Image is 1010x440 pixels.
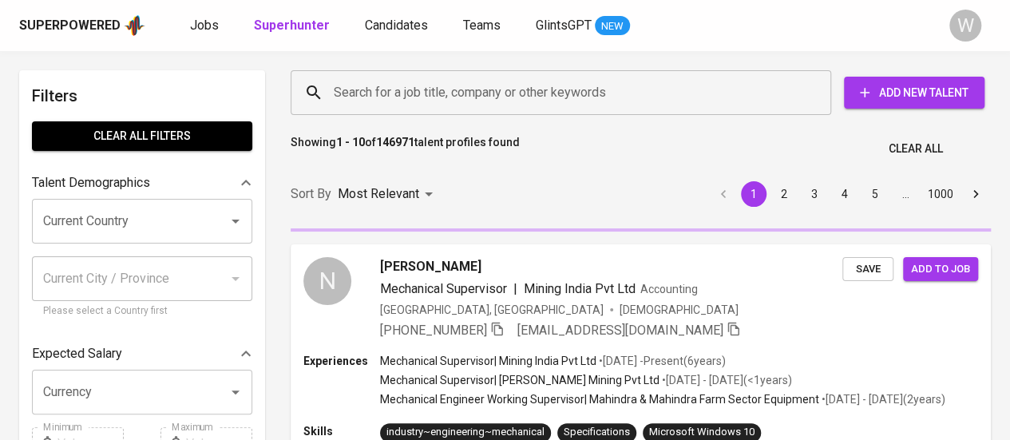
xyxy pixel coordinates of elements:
[819,391,945,407] p: • [DATE] - [DATE] ( 2 years )
[338,184,419,204] p: Most Relevant
[640,283,698,295] span: Accounting
[386,425,545,440] div: industry~engineering~mechanical
[45,126,240,146] span: Clear All filters
[365,16,431,36] a: Candidates
[19,14,145,38] a: Superpoweredapp logo
[708,181,991,207] nav: pagination navigation
[380,353,596,369] p: Mechanical Supervisor | Mining India Pvt Ltd
[303,353,380,369] p: Experiences
[291,184,331,204] p: Sort By
[517,323,723,338] span: [EMAIL_ADDRESS][DOMAIN_NAME]
[741,181,766,207] button: page 1
[862,181,888,207] button: Go to page 5
[842,257,893,282] button: Save
[32,344,122,363] p: Expected Salary
[303,423,380,439] p: Skills
[338,180,438,209] div: Most Relevant
[380,323,487,338] span: [PHONE_NUMBER]
[32,338,252,370] div: Expected Salary
[911,260,970,279] span: Add to job
[254,18,330,33] b: Superhunter
[336,136,365,149] b: 1 - 10
[303,257,351,305] div: N
[844,77,984,109] button: Add New Talent
[949,10,981,42] div: W
[513,279,517,299] span: |
[224,210,247,232] button: Open
[596,353,726,369] p: • [DATE] - Present ( 6 years )
[524,281,636,296] span: Mining India Pvt Ltd
[32,83,252,109] h6: Filters
[536,16,630,36] a: GlintsGPT NEW
[857,83,972,103] span: Add New Talent
[923,181,958,207] button: Go to page 1000
[963,181,988,207] button: Go to next page
[832,181,858,207] button: Go to page 4
[376,136,414,149] b: 146971
[254,16,333,36] a: Superhunter
[536,18,592,33] span: GlintsGPT
[649,425,755,440] div: Microsoft Windows 10
[380,257,481,276] span: [PERSON_NAME]
[893,186,918,202] div: …
[190,18,219,33] span: Jobs
[224,381,247,403] button: Open
[124,14,145,38] img: app logo
[850,260,885,279] span: Save
[43,303,241,319] p: Please select a Country first
[32,121,252,151] button: Clear All filters
[19,17,121,35] div: Superpowered
[32,173,150,192] p: Talent Demographics
[463,16,504,36] a: Teams
[380,281,507,296] span: Mechanical Supervisor
[380,391,819,407] p: Mechanical Engineer Working Supervisor | Mahindra & Mahindra Farm Sector Equipment
[903,257,978,282] button: Add to job
[595,18,630,34] span: NEW
[463,18,501,33] span: Teams
[380,372,659,388] p: Mechanical Supervisor | [PERSON_NAME] Mining Pvt Ltd
[380,302,604,318] div: [GEOGRAPHIC_DATA], [GEOGRAPHIC_DATA]
[659,372,792,388] p: • [DATE] - [DATE] ( <1 years )
[771,181,797,207] button: Go to page 2
[190,16,222,36] a: Jobs
[32,167,252,199] div: Talent Demographics
[882,134,949,164] button: Clear All
[620,302,741,318] span: [DEMOGRAPHIC_DATA]
[291,134,520,164] p: Showing of talent profiles found
[889,139,943,159] span: Clear All
[564,425,630,440] div: Specifications
[365,18,428,33] span: Candidates
[802,181,827,207] button: Go to page 3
